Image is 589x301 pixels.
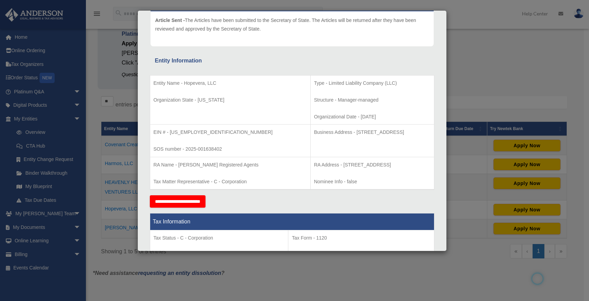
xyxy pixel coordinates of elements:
th: Tax Information [150,213,434,230]
p: Organizational Date - [DATE] [314,113,431,121]
p: Type - Limited Liability Company (LLC) [314,79,431,88]
p: EIN # - [US_EMPLOYER_IDENTIFICATION_NUMBER] [154,128,307,137]
p: RA Address - [STREET_ADDRESS] [314,161,431,169]
p: Structure - Manager-managed [314,96,431,104]
td: Tax Period Type - Calendar Year [150,230,288,281]
p: Tax Status - C - Corporation [154,234,285,242]
p: The Articles have been submitted to the Secretary of State. The Articles will be returned after t... [155,16,429,33]
p: Nominee Info - false [314,177,431,186]
p: Business Address - [STREET_ADDRESS] [314,128,431,137]
p: Year End Month - Calendar Year [154,251,285,259]
span: Article Sent - [155,18,185,23]
p: Entity Name - Hopevera, LLC [154,79,307,88]
p: Organization State - [US_STATE] [154,96,307,104]
p: Federal Return Due Date - [DATE] [292,251,430,259]
p: Tax Form - 1120 [292,234,430,242]
p: SOS number - 2025-001638402 [154,145,307,153]
p: RA Name - [PERSON_NAME] Registered Agents [154,161,307,169]
p: Tax Matter Representative - C - Corporation [154,177,307,186]
div: Entity Information [155,56,429,66]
